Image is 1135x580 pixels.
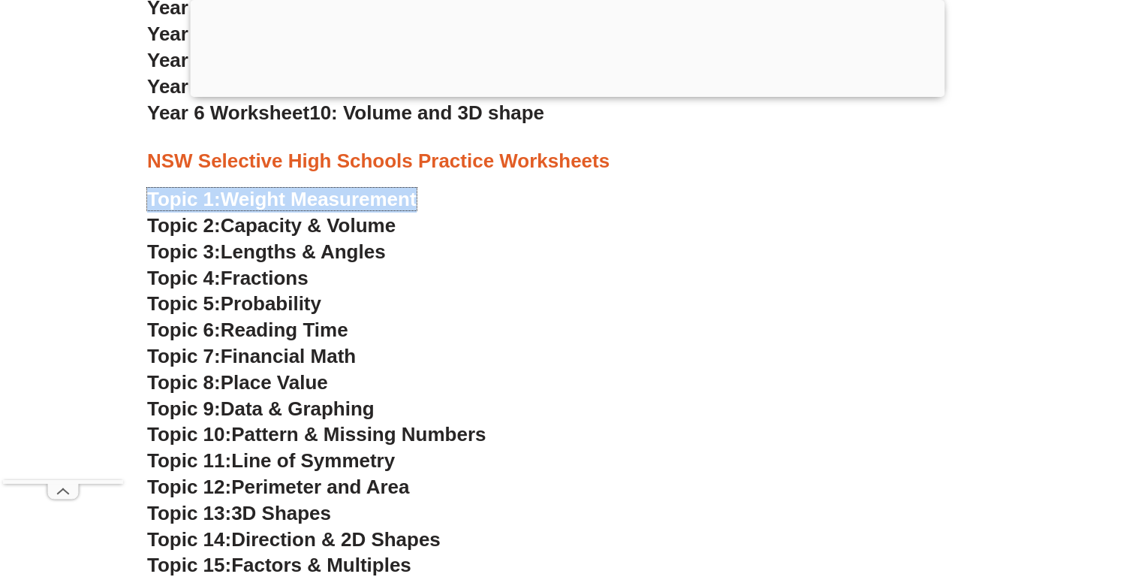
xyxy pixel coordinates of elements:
span: Direction & 2D Shapes [231,528,441,551]
span: Weight Measurement [221,188,417,210]
span: Data & Graphing [221,397,375,420]
a: Topic 12:Perimeter and Area [147,476,409,498]
span: 10: Volume and 3D shape [309,101,544,124]
a: Topic 4:Fractions [147,267,309,289]
span: Year 6 Worksheet [147,101,309,124]
span: Topic 3: [147,240,221,263]
a: Topic 1:Weight Measurement [147,188,417,210]
span: Topic 9: [147,397,221,420]
h3: NSW Selective High Schools Practice Worksheets [147,149,988,174]
span: Place Value [221,371,328,394]
span: Topic 8: [147,371,221,394]
span: Topic 1: [147,188,221,210]
span: Topic 12: [147,476,231,498]
span: Year 6 Worksheet [147,49,309,71]
a: Topic 10:Pattern & Missing Numbers [147,423,486,446]
span: Year 6 Worksheet [147,75,309,98]
a: Year 6 Worksheet9: Area and Perimeter [147,75,510,98]
span: Perimeter and Area [231,476,409,498]
span: Topic 15: [147,554,231,576]
a: Year 6 Worksheet8: Classify Angles and Shapes [147,49,592,71]
span: Topic 6: [147,319,221,341]
span: Fractions [221,267,309,289]
a: Topic 2:Capacity & Volume [147,214,396,237]
span: Factors & Multiples [231,554,411,576]
a: Topic 3:Lengths & Angles [147,240,386,263]
span: Reading Time [221,319,348,341]
a: Topic 13:3D Shapes [147,502,331,524]
span: Topic 7: [147,345,221,367]
span: Year 6 Worksheet 7: [147,23,333,45]
iframe: Advertisement [3,29,123,480]
a: Topic 8:Place Value [147,371,328,394]
span: Capacity & Volume [221,214,396,237]
span: Topic 10: [147,423,231,446]
span: Topic 5: [147,292,221,315]
a: Topic 14:Direction & 2D Shapes [147,528,441,551]
span: Pattern & Missing Numbers [231,423,486,446]
span: Probability [221,292,321,315]
a: Topic 15:Factors & Multiples [147,554,411,576]
span: Topic 11: [147,449,231,472]
a: Topic 6:Reading Time [147,319,348,341]
span: Topic 13: [147,502,231,524]
span: 9: Area and Perimeter [309,75,510,98]
a: Year 6 Worksheet10: Volume and 3D shape [147,101,544,124]
span: Topic 4: [147,267,221,289]
a: Topic 5:Probability [147,292,321,315]
a: Year 6 Worksheet 7:Exponents [147,23,432,45]
a: Topic 7:Financial Math [147,345,356,367]
a: Topic 11:Line of Symmetry [147,449,395,472]
span: Topic 2: [147,214,221,237]
a: Topic 9:Data & Graphing [147,397,375,420]
span: Line of Symmetry [231,449,395,472]
span: 3D Shapes [231,502,331,524]
span: Lengths & Angles [221,240,386,263]
iframe: Chat Widget [878,410,1135,580]
span: Financial Math [221,345,356,367]
span: Topic 14: [147,528,231,551]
